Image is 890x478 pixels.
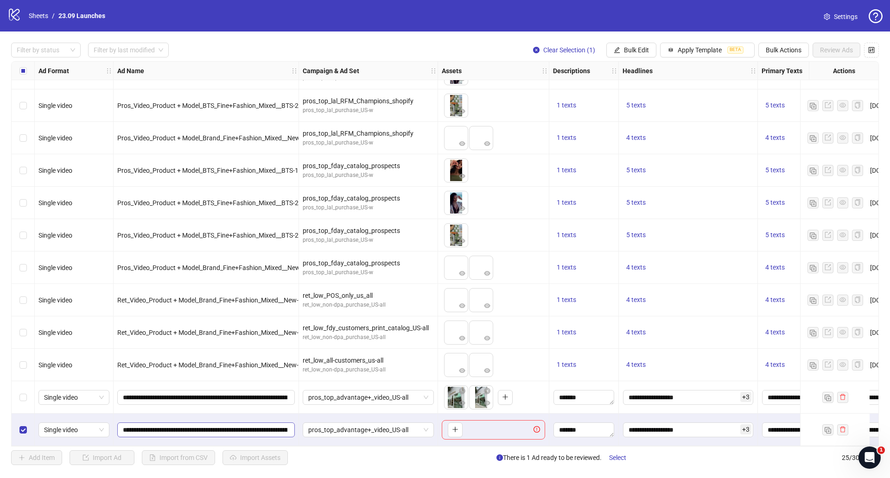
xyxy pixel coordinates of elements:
[484,140,490,147] span: eye
[496,450,634,465] span: There is 1 Ad ready to be reviewed.
[807,359,819,371] button: Duplicate
[459,388,465,394] span: close-circle
[457,236,468,247] button: Preview
[626,231,646,239] span: 5 texts
[296,62,299,80] div: Resize Ad Name column
[38,102,72,109] span: Single video
[12,219,35,252] div: Select row 19
[38,329,72,336] span: Single video
[482,333,493,344] button: Preview
[457,171,468,182] button: Preview
[117,199,333,207] span: Pros_Video_Product + Model_BTS_Fine+Fashion_Mixed__BTS-2_Fall_[DATE]
[765,166,785,174] span: 5 texts
[452,426,458,433] span: plus
[117,167,333,174] span: Pros_Video_Product + Model_BTS_Fine+Fashion_Mixed__BTS-1_Fall_[DATE]
[459,400,465,406] span: eye
[303,66,359,76] strong: Campaign & Ad Set
[44,390,104,404] span: Single video
[868,47,875,53] span: control
[825,199,831,206] span: export
[12,381,35,414] div: Select row 24
[38,199,72,207] span: Single video
[807,132,819,144] button: Duplicate
[740,424,751,434] span: + 3
[553,390,615,405] div: Edit values
[12,252,35,284] div: Select row 20
[623,422,754,438] div: Edit values
[623,132,649,144] button: 4 texts
[303,258,434,268] div: pros_top_fday_catalog_prospects
[12,154,35,187] div: Select row 17
[807,230,819,241] button: Duplicate
[553,165,580,176] button: 1 texts
[557,264,576,271] span: 1 texts
[482,386,493,397] button: Delete
[117,102,333,109] span: Pros_Video_Product + Model_BTS_Fine+Fashion_Mixed__BTS-2_Fall_[DATE]
[858,447,881,469] iframe: Intercom live chat
[616,62,618,80] div: Resize Descriptions column
[758,43,809,57] button: Bulk Actions
[459,270,465,277] span: eye
[445,256,468,279] img: Asset 1
[303,203,434,212] div: pros_top_lal_purchase_US-w
[457,398,468,409] button: Preview
[12,89,35,122] div: Select row 15
[308,390,428,404] span: pros_top_advantage+_video_US-all
[484,400,490,406] span: eye
[864,43,879,57] button: Configure table settings
[626,328,646,336] span: 4 texts
[557,101,576,109] span: 1 texts
[623,197,649,208] button: 5 texts
[303,236,434,245] div: pros_top_lal_purchase_US-w
[484,270,490,277] span: eye
[12,187,35,219] div: Select row 18
[57,11,107,21] a: 23.09 Launches
[824,13,830,20] span: setting
[839,167,846,173] span: eye
[48,55,71,61] div: Domaine
[470,321,493,344] img: Asset 2
[869,9,883,23] span: question-circle
[27,11,50,21] a: Sheets
[557,231,576,239] span: 1 texts
[614,47,620,53] span: edit
[609,454,626,461] span: Select
[298,68,304,74] span: holder
[839,102,846,108] span: eye
[526,43,603,57] button: Clear Selection (1)
[553,230,580,241] button: 1 texts
[765,231,785,239] span: 5 texts
[839,329,846,335] span: eye
[445,159,468,182] img: Asset 1
[117,361,362,369] span: Ret_Video_Product + Model_Brand_Fine+Fashion_Mixed__New-Fall-Video_Fall_[DATE]
[15,24,22,31] img: website_grey.svg
[839,361,846,368] span: eye
[557,134,576,141] span: 1 texts
[303,171,434,180] div: pros_top_lal_purchase_US-w
[553,66,590,76] strong: Descriptions
[24,24,105,31] div: Domaine: [DOMAIN_NAME]
[825,296,831,303] span: export
[762,422,846,438] div: Edit values
[557,166,576,174] span: 1 texts
[38,361,72,369] span: Single video
[11,450,62,465] button: Add Item
[457,138,468,150] button: Preview
[470,289,493,312] img: Asset 2
[762,165,788,176] button: 5 texts
[117,232,333,239] span: Pros_Video_Product + Model_BTS_Fine+Fashion_Mixed__BTS-2_Fall_[DATE]
[117,296,362,304] span: Ret_Video_Product + Model_Brand_Fine+Fashion_Mixed__New-Fall-Video_Fall_[DATE]
[740,392,751,402] span: + 3
[482,398,493,409] button: Preview
[457,386,468,397] button: Delete
[470,126,493,150] img: Asset 2
[445,386,468,409] div: Asset 1
[623,100,649,111] button: 5 texts
[445,126,468,150] img: Asset 1
[38,232,72,239] span: Single video
[482,268,493,279] button: Preview
[445,289,468,312] img: Asset 1
[755,62,757,80] div: Resize Headlines column
[553,327,580,338] button: 1 texts
[660,43,755,57] button: Apply TemplateBETA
